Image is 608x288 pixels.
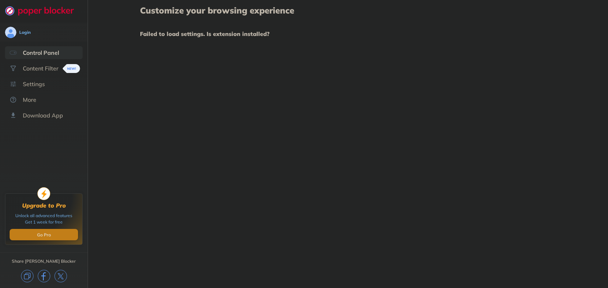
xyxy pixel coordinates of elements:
[10,112,17,119] img: download-app.svg
[23,49,59,56] div: Control Panel
[23,65,58,72] div: Content Filter
[22,202,66,209] div: Upgrade to Pro
[10,49,17,56] img: features-selected.svg
[140,6,556,15] h1: Customize your browsing experience
[54,270,67,282] img: x.svg
[5,27,16,38] img: avatar.svg
[63,64,80,73] img: menuBanner.svg
[10,80,17,88] img: settings.svg
[25,219,63,225] div: Get 1 week for free
[10,65,17,72] img: social.svg
[10,229,78,240] button: Go Pro
[21,270,33,282] img: copy.svg
[37,187,50,200] img: upgrade-to-pro.svg
[10,96,17,103] img: about.svg
[38,270,50,282] img: facebook.svg
[23,96,36,103] div: More
[23,112,63,119] div: Download App
[15,213,72,219] div: Unlock all advanced features
[19,30,31,35] div: Login
[140,29,556,38] h1: Failed to load settings. Is extension installed?
[23,80,45,88] div: Settings
[12,258,76,264] div: Share [PERSON_NAME] Blocker
[5,6,82,16] img: logo-webpage.svg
